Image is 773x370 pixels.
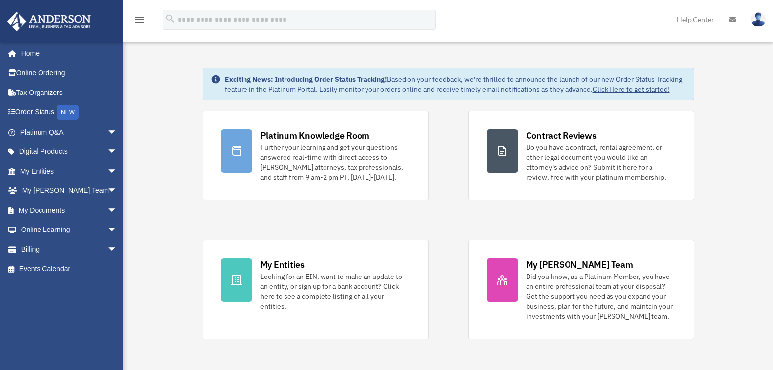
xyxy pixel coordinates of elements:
div: NEW [57,105,79,120]
a: My Entitiesarrow_drop_down [7,161,132,181]
a: Billingarrow_drop_down [7,239,132,259]
span: arrow_drop_down [107,181,127,201]
a: Click Here to get started! [593,85,670,93]
a: My Entities Looking for an EIN, want to make an update to an entity, or sign up for a bank accoun... [203,240,429,339]
a: menu [133,17,145,26]
img: Anderson Advisors Platinum Portal [4,12,94,31]
a: My [PERSON_NAME] Team Did you know, as a Platinum Member, you have an entire professional team at... [468,240,694,339]
span: arrow_drop_down [107,239,127,260]
i: menu [133,14,145,26]
div: My [PERSON_NAME] Team [526,258,633,271]
span: arrow_drop_down [107,200,127,221]
div: Based on your feedback, we're thrilled to announce the launch of our new Order Status Tracking fe... [225,74,686,94]
a: Platinum Q&Aarrow_drop_down [7,122,132,142]
span: arrow_drop_down [107,122,127,142]
span: arrow_drop_down [107,220,127,240]
div: Did you know, as a Platinum Member, you have an entire professional team at your disposal? Get th... [526,272,676,321]
div: Further your learning and get your questions answered real-time with direct access to [PERSON_NAM... [260,142,410,182]
a: My Documentsarrow_drop_down [7,200,132,220]
a: Platinum Knowledge Room Further your learning and get your questions answered real-time with dire... [203,111,429,200]
strong: Exciting News: Introducing Order Status Tracking! [225,75,387,84]
a: Home [7,44,127,63]
a: My [PERSON_NAME] Teamarrow_drop_down [7,181,132,201]
a: Online Learningarrow_drop_down [7,220,132,240]
div: Platinum Knowledge Room [260,129,370,141]
a: Digital Productsarrow_drop_down [7,142,132,162]
div: Looking for an EIN, want to make an update to an entity, or sign up for a bank account? Click her... [260,272,410,311]
a: Online Ordering [7,63,132,83]
a: Contract Reviews Do you have a contract, rental agreement, or other legal document you would like... [468,111,694,200]
a: Events Calendar [7,259,132,279]
img: User Pic [751,12,766,27]
div: My Entities [260,258,305,271]
a: Order StatusNEW [7,102,132,123]
a: Tax Organizers [7,83,132,102]
div: Do you have a contract, rental agreement, or other legal document you would like an attorney's ad... [526,142,676,182]
i: search [165,13,176,24]
span: arrow_drop_down [107,142,127,162]
div: Contract Reviews [526,129,597,141]
span: arrow_drop_down [107,161,127,182]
